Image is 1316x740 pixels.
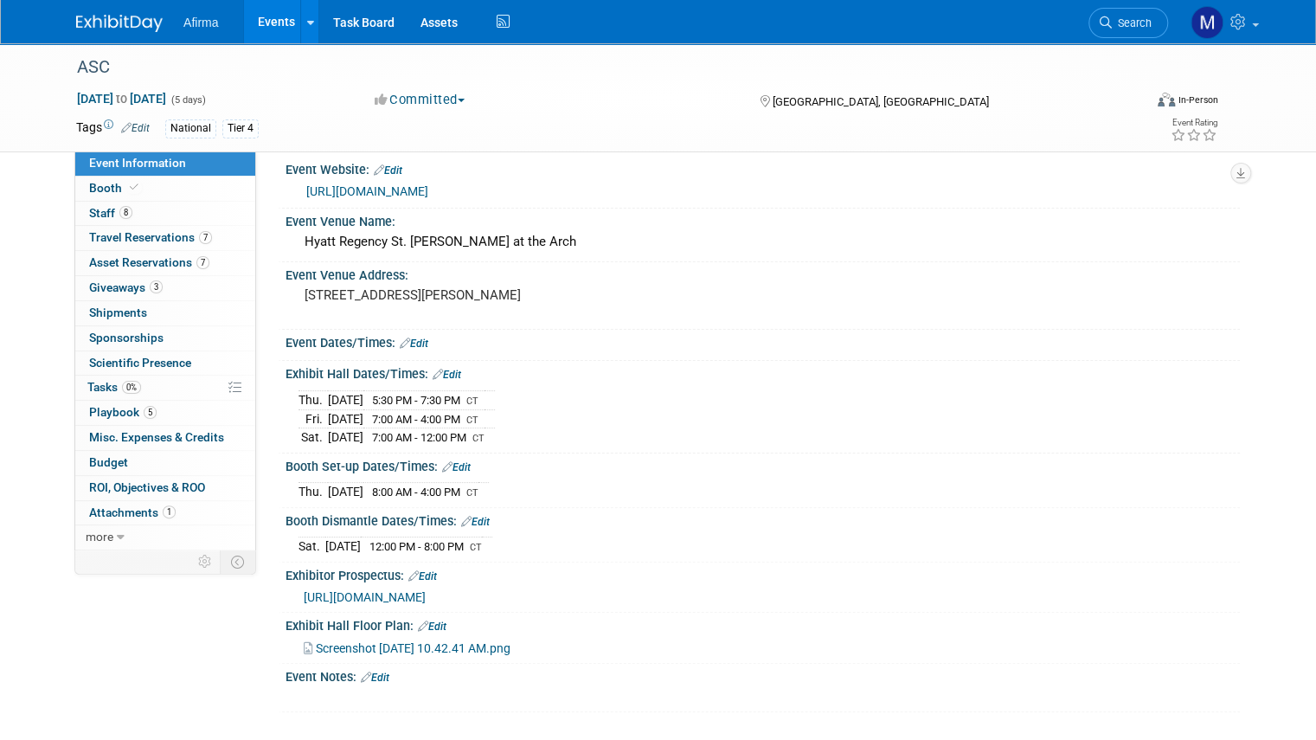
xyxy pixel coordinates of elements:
span: Staff [89,206,132,220]
span: [DATE] [DATE] [76,91,167,106]
a: Edit [121,122,150,134]
span: (5 days) [170,94,206,106]
a: more [75,525,255,550]
span: more [86,530,113,544]
span: [GEOGRAPHIC_DATA], [GEOGRAPHIC_DATA] [773,95,989,108]
a: Edit [374,164,402,177]
span: 8 [119,206,132,219]
a: Giveaways3 [75,276,255,300]
span: to [113,92,130,106]
span: Tasks [87,380,141,394]
span: Shipments [89,306,147,319]
span: Budget [89,455,128,469]
span: 12:00 PM - 8:00 PM [369,540,464,553]
span: CT [466,396,478,407]
a: Misc. Expenses & Credits [75,426,255,450]
span: Asset Reservations [89,255,209,269]
div: Exhibit Hall Floor Plan: [286,613,1240,635]
span: CT [466,487,478,499]
td: [DATE] [325,537,361,556]
a: [URL][DOMAIN_NAME] [306,184,428,198]
div: Event Website: [286,157,1240,179]
td: [DATE] [328,390,363,409]
td: Thu. [299,390,328,409]
span: Sponsorships [89,331,164,344]
td: Personalize Event Tab Strip [190,550,221,573]
span: Scientific Presence [89,356,191,370]
span: Attachments [89,505,176,519]
span: 0% [122,381,141,394]
span: Misc. Expenses & Credits [89,430,224,444]
a: Edit [433,369,461,381]
img: Format-Inperson.png [1158,93,1175,106]
a: Event Information [75,151,255,176]
a: Edit [442,461,471,473]
a: ROI, Objectives & ROO [75,476,255,500]
span: Playbook [89,405,157,419]
a: Screenshot [DATE] 10.42.41 AM.png [304,641,510,655]
span: ROI, Objectives & ROO [89,480,205,494]
div: Booth Set-up Dates/Times: [286,454,1240,476]
td: Toggle Event Tabs [221,550,256,573]
span: 7 [196,256,209,269]
td: Tags [76,119,150,138]
td: [DATE] [328,428,363,447]
td: Sat. [299,428,328,447]
span: 5 [144,406,157,419]
span: 7:00 AM - 4:00 PM [372,413,460,426]
span: Search [1112,16,1152,29]
span: Screenshot [DATE] 10.42.41 AM.png [316,641,510,655]
div: Event Rating [1171,119,1217,127]
div: Event Format [1050,90,1218,116]
td: Sat. [299,537,325,556]
div: Tier 4 [222,119,259,138]
a: Scientific Presence [75,351,255,376]
div: Event Venue Name: [286,209,1240,230]
span: 1 [163,505,176,518]
span: CT [470,542,482,553]
a: Edit [400,338,428,350]
a: Budget [75,451,255,475]
span: 5:30 PM - 7:30 PM [372,394,460,407]
a: Tasks0% [75,376,255,400]
div: Exhibit Hall Dates/Times: [286,361,1240,383]
a: Edit [361,672,389,684]
span: Giveaways [89,280,163,294]
span: CT [466,415,478,426]
a: Travel Reservations7 [75,226,255,250]
span: Event Information [89,156,186,170]
div: Event Venue Address: [286,262,1240,284]
td: Thu. [299,483,328,501]
a: Booth [75,177,255,201]
div: Exhibitor Prospectus: [286,563,1240,585]
div: In-Person [1178,93,1218,106]
a: [URL][DOMAIN_NAME] [304,590,426,604]
div: Event Notes: [286,664,1240,686]
div: Event Dates/Times: [286,330,1240,352]
div: Booth Dismantle Dates/Times: [286,508,1240,531]
a: Sponsorships [75,326,255,351]
img: Mira Couch [1191,6,1223,39]
i: Booth reservation complete [130,183,138,192]
div: ASC [71,52,1121,83]
span: Travel Reservations [89,230,212,244]
td: [DATE] [328,409,363,428]
a: Playbook5 [75,401,255,425]
div: Hyatt Regency St. [PERSON_NAME] at the Arch [299,228,1227,255]
td: Fri. [299,409,328,428]
div: National [165,119,216,138]
a: Staff8 [75,202,255,226]
a: Edit [408,570,437,582]
td: [DATE] [328,483,363,501]
a: Edit [418,621,446,633]
span: 7 [199,231,212,244]
img: ExhibitDay [76,15,163,32]
a: Asset Reservations7 [75,251,255,275]
span: Booth [89,181,142,195]
a: Attachments1 [75,501,255,525]
a: Edit [461,516,490,528]
span: 8:00 AM - 4:00 PM [372,486,460,499]
span: 3 [150,280,163,293]
span: Afirma [183,16,218,29]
